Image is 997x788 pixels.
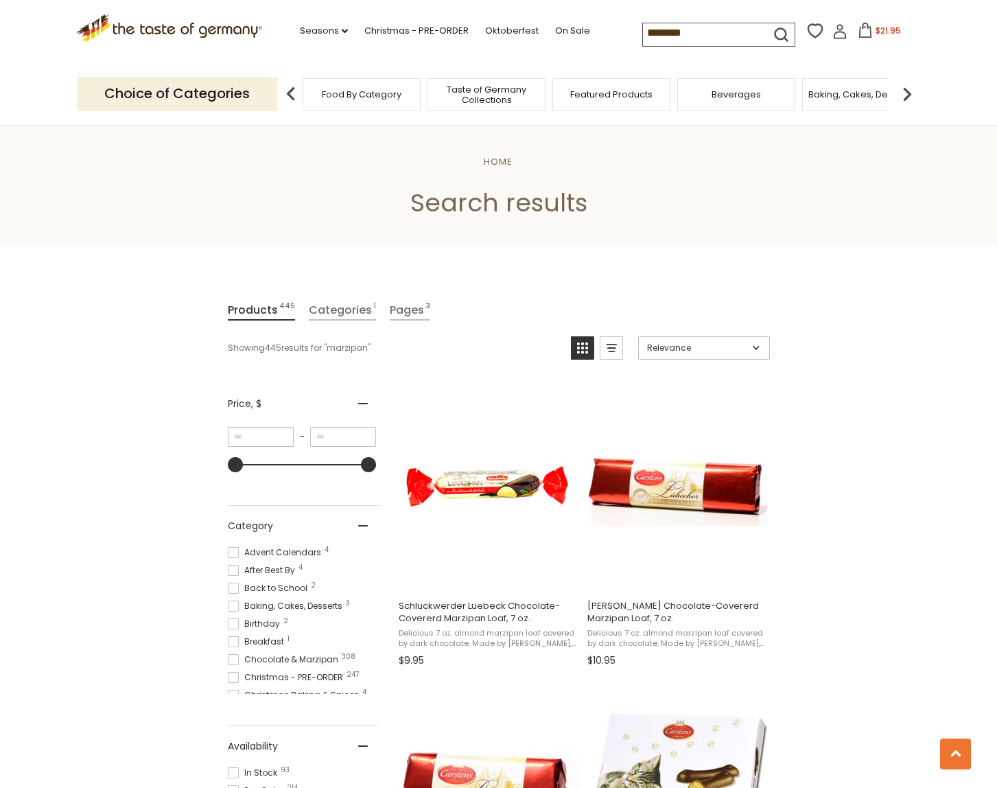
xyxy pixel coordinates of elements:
[288,636,290,642] span: 1
[485,23,539,38] a: Oktoberfest
[294,430,310,443] span: –
[364,23,469,38] a: Christmas - PRE-ORDER
[712,89,761,100] a: Beverages
[347,671,359,678] span: 247
[399,628,576,649] span: Delicious 7 oz. almond marzipan loaf covered by dark chocolate. Made by [PERSON_NAME], a Luebeck ...
[397,395,578,577] img: Schluckwerder 7 oz. chocolate marzipan loaf
[228,564,299,577] span: After Best By
[283,618,288,625] span: 2
[570,89,653,100] a: Featured Products
[600,336,623,360] a: View list mode
[325,546,329,553] span: 4
[265,342,281,354] b: 445
[585,395,767,577] img: Carstens Marzipan Bar 7 oz
[77,77,277,111] p: Choice of Categories
[228,336,561,360] div: Showing results for " "
[432,84,541,105] a: Taste of Germany Collections
[228,397,261,411] span: Price
[362,689,366,696] span: 4
[638,336,770,360] a: Sort options
[310,427,376,447] input: Maximum value
[228,582,312,594] span: Back to School
[876,25,901,36] span: $21.95
[587,600,765,625] span: [PERSON_NAME] Chocolate-Covererd Marzipan Loaf, 7 oz.
[251,397,261,410] span: , $
[587,653,615,668] span: $10.95
[571,336,594,360] a: View grid mode
[850,23,908,43] button: $21.95
[555,23,590,38] a: On Sale
[228,636,288,648] span: Breakfast
[587,628,765,649] span: Delicious 7 oz. almond marzipan loaf covered by dark chocolate. Made by [PERSON_NAME], a Luebeck ...
[228,671,347,684] span: Christmas - PRE-ORDER
[346,600,350,607] span: 3
[228,519,273,533] span: Category
[342,653,355,660] span: 308
[228,739,278,754] span: Availability
[43,187,954,218] h1: Search results
[228,653,342,666] span: Chocolate & Marzipan
[228,600,347,612] span: Baking, Cakes, Desserts
[228,301,295,321] a: View Products Tab
[309,301,376,321] a: View Categories Tab
[484,155,513,168] a: Home
[808,89,915,100] a: Baking, Cakes, Desserts
[311,582,316,589] span: 2
[228,689,363,702] span: Christmas Baking & Spices
[397,384,578,672] a: Schluckwerder Luebeck Chocolate-Covererd Marzipan Loaf, 7 oz.
[390,301,430,321] a: View Pages Tab
[279,301,295,319] span: 445
[647,342,748,354] span: Relevance
[585,384,767,672] a: Carstens Luebeck Chocolate-Covererd Marzipan Loaf, 7 oz.
[322,89,401,100] a: Food By Category
[893,80,921,108] img: next arrow
[298,564,303,571] span: 4
[300,23,348,38] a: Seasons
[228,427,294,447] input: Minimum value
[425,301,430,319] span: 3
[228,767,281,779] span: In Stock
[277,80,305,108] img: previous arrow
[399,600,576,625] span: Schluckwerder Luebeck Chocolate-Covererd Marzipan Loaf, 7 oz.
[373,301,376,319] span: 1
[399,653,424,668] span: $9.95
[281,767,290,774] span: 93
[228,618,284,630] span: Birthday
[228,546,325,559] span: Advent Calendars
